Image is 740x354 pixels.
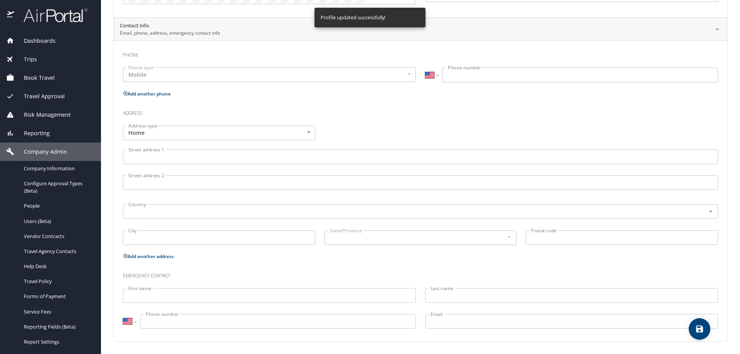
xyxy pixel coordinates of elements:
span: Reporting Fields (Beta) [24,323,92,331]
span: Users (Beta) [24,218,92,225]
span: Vendor Contracts [24,233,92,240]
span: Configure Approval Types (Beta) [24,180,92,195]
span: Help Desk [24,263,92,270]
button: Add another phone [123,91,171,97]
h3: Phone [123,47,718,60]
span: Book Travel [14,74,55,82]
span: Risk Management [14,111,71,119]
h2: Contact Info [120,22,220,30]
span: Travel Policy [24,278,92,285]
span: Trips [14,55,37,64]
div: Contact InfoEmail, phone, address, emergency contact info [114,18,727,41]
span: Travel Approval [14,92,65,101]
span: Service Fees [24,308,92,315]
div: Contact InfoEmail, phone, address, emergency contact info [114,40,727,341]
span: Forms of Payment [24,293,92,300]
span: Company Information [24,165,92,172]
img: icon-airportal.png [7,8,15,23]
p: Email, phone, address, emergency contact info [120,30,220,37]
span: Reporting [14,129,50,138]
img: airportal-logo.png [15,8,87,23]
div: Home [123,126,315,140]
span: Dashboards [14,37,55,45]
span: Travel Agency Contacts [24,248,92,255]
h3: Emergency contact [123,267,718,280]
h3: Address [123,105,718,118]
button: Add another address [123,253,174,260]
button: Open [706,207,715,216]
span: People [24,202,92,210]
button: save [689,318,710,340]
span: Company Admin [14,148,67,156]
div: Mobile [123,67,416,82]
span: Report Settings [24,338,92,346]
div: Profile updated successfully! [321,10,385,25]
